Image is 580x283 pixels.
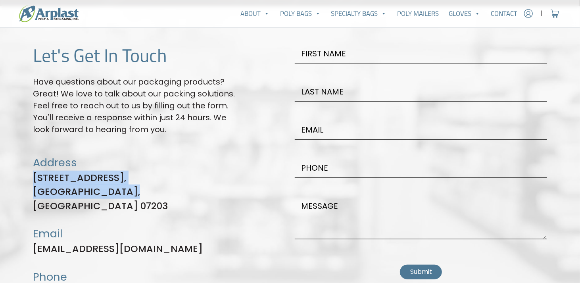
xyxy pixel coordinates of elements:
[33,242,203,255] a: [EMAIL_ADDRESS][DOMAIN_NAME]
[33,44,242,66] h2: Let's Get In Touch
[400,265,442,279] button: Submit
[486,6,522,21] a: Contact
[295,44,547,279] form: Contact form
[19,5,79,22] img: logo
[326,6,392,21] a: Specialty Bags
[392,6,444,21] a: Poly Mailers
[541,9,543,18] span: |
[33,154,242,171] p: Address
[235,6,275,21] a: About
[33,76,242,135] p: Have questions about our packaging products? Great! We love to talk about our packing solutions. ...
[295,121,547,140] input: Email
[275,6,326,21] a: Poly Bags
[295,44,547,64] input: First Name
[444,6,486,21] a: Gloves
[295,159,547,178] input: Phone
[33,171,242,213] p: [STREET_ADDRESS], [GEOGRAPHIC_DATA], [GEOGRAPHIC_DATA] 07203
[295,83,547,102] input: Last Name
[33,225,242,242] p: Email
